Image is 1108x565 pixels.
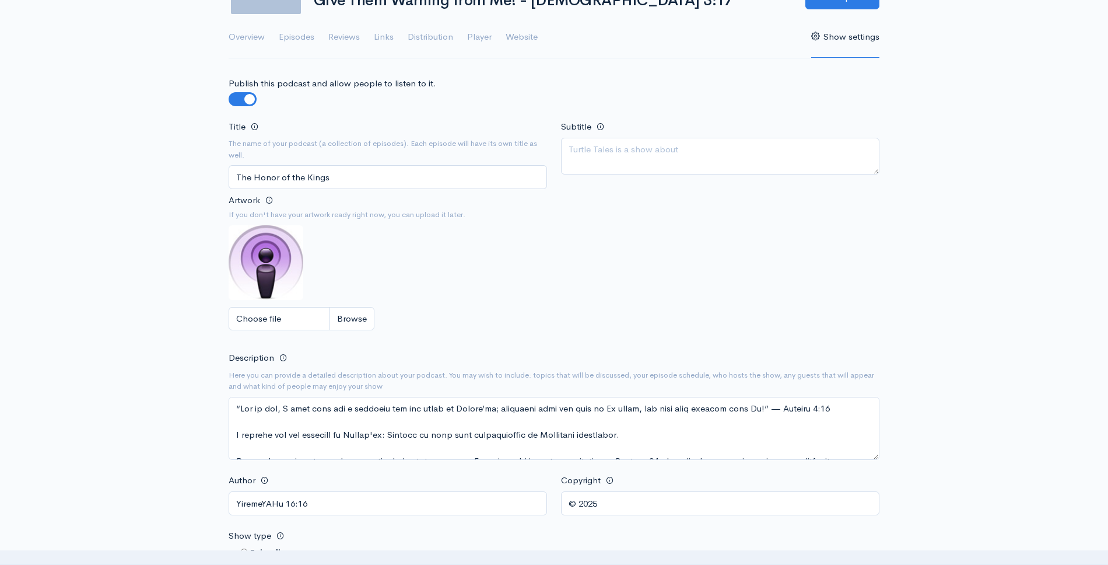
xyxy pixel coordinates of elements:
[229,491,547,515] input: Turtle podcast productions
[229,529,271,543] label: Show type
[408,16,453,58] a: Distribution
[328,16,360,58] a: Reviews
[229,16,265,58] a: Overview
[229,369,879,392] small: Here you can provide a detailed description about your podcast. You may wish to include: topics t...
[229,138,547,161] small: The name of your podcast (a collection of episodes). Each episode will have its own title as well.
[229,209,547,221] small: If you don't have your artwork ready right now, you can upload it later.
[279,16,314,58] a: Episodes
[374,16,394,58] a: Links
[229,120,246,134] label: Title
[229,397,879,460] textarea: “Lor ip dol, S amet cons adi e seddoeiu tem inc utlab et Dolore’ma; aliquaeni admi ven quis no Ex...
[229,351,274,365] label: Description
[467,16,492,58] a: Player
[229,194,260,207] label: Artwork
[561,474,601,487] label: Copyright
[561,120,591,134] label: Subtitle
[229,77,436,90] label: Publish this podcast and allow people to listen to it.
[250,547,286,559] strong: Episodic
[229,165,547,189] input: Turtle Tales
[229,474,255,487] label: Author
[811,16,879,58] a: Show settings
[561,491,879,515] input: ©
[506,16,538,58] a: Website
